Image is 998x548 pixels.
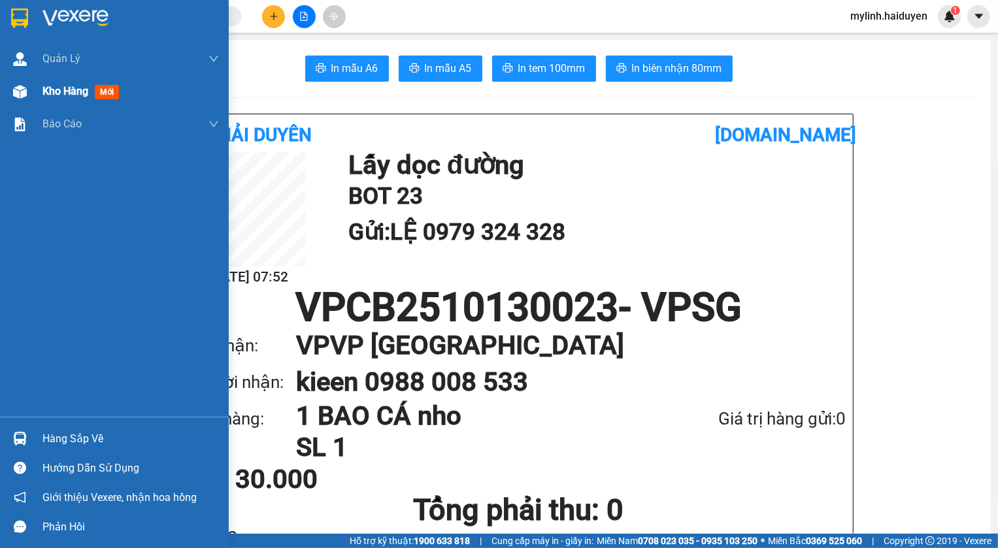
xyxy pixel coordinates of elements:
[11,8,28,28] img: logo-vxr
[491,534,593,548] span: Cung cấp máy in - giấy in:
[42,489,197,506] span: Giới thiệu Vexere, nhận hoa hồng
[761,538,765,543] span: ⚪️
[597,534,757,548] span: Miền Nam
[42,517,219,537] div: Phản hồi
[638,536,757,546] strong: 0708 023 035 - 0935 103 250
[409,63,420,75] span: printer
[191,288,846,327] h1: VPCB2510130023 - VPSG
[348,178,840,214] h2: BOT 23
[323,5,346,28] button: aim
[296,327,820,364] h1: VP VP [GEOGRAPHIC_DATA]
[191,406,296,432] div: Tên hàng:
[425,60,472,76] span: In mẫu A5
[348,214,840,250] h1: Gửi: LỆ 0979 324 328
[208,54,219,64] span: down
[872,534,874,548] span: |
[95,85,119,99] span: mới
[191,332,296,359] div: VP nhận:
[480,534,482,548] span: |
[208,119,219,129] span: down
[13,432,27,445] img: warehouse-icon
[967,5,990,28] button: caret-down
[503,63,513,75] span: printer
[650,406,846,432] div: Giá trị hàng gửi: 0
[973,10,985,22] span: caret-down
[840,8,938,24] span: mylinh.haiduyen
[269,12,278,21] span: plus
[219,124,312,146] b: Hải Duyên
[492,56,596,82] button: printerIn tem 100mm
[305,56,389,82] button: printerIn mẫu A6
[14,462,26,474] span: question-circle
[299,12,308,21] span: file-add
[42,459,219,478] div: Hướng dẫn sử dụng
[329,12,339,21] span: aim
[42,116,82,132] span: Báo cáo
[768,534,862,548] span: Miền Bắc
[944,10,956,22] img: icon-new-feature
[191,369,296,396] div: Người nhận:
[331,60,378,76] span: In mẫu A6
[13,85,27,99] img: warehouse-icon
[191,492,846,528] h1: Tổng phải thu: 0
[191,266,306,288] h2: [DATE] 07:52
[715,124,856,146] b: [DOMAIN_NAME]
[632,60,722,76] span: In biên nhận 80mm
[13,52,27,66] img: warehouse-icon
[14,521,26,533] span: message
[606,56,733,82] button: printerIn biên nhận 80mm
[13,118,27,131] img: solution-icon
[616,63,627,75] span: printer
[42,50,80,67] span: Quản Lý
[296,400,650,432] h1: 1 BAO CÁ nho
[348,152,840,178] h1: Lấy dọc đường
[806,536,862,546] strong: 0369 525 060
[925,536,935,545] span: copyright
[951,6,960,15] sup: 1
[262,5,285,28] button: plus
[399,56,482,82] button: printerIn mẫu A5
[42,429,219,449] div: Hàng sắp về
[191,466,408,492] div: Rồi 30.000
[296,432,650,463] h1: SL 1
[518,60,586,76] span: In tem 100mm
[296,364,820,400] h1: kieen 0988 008 533
[42,85,88,97] span: Kho hàng
[14,491,26,504] span: notification
[953,6,957,15] span: 1
[414,536,470,546] strong: 1900 633 818
[350,534,470,548] span: Hỗ trợ kỹ thuật:
[316,63,326,75] span: printer
[293,5,316,28] button: file-add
